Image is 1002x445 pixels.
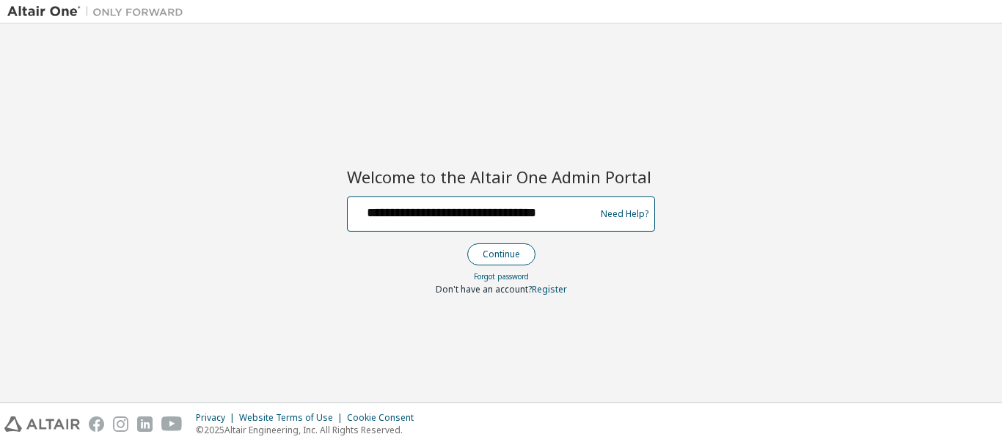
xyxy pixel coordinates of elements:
[196,412,239,424] div: Privacy
[474,271,529,282] a: Forgot password
[7,4,191,19] img: Altair One
[161,416,183,432] img: youtube.svg
[113,416,128,432] img: instagram.svg
[532,283,567,295] a: Register
[4,416,80,432] img: altair_logo.svg
[196,424,423,436] p: © 2025 Altair Engineering, Inc. All Rights Reserved.
[89,416,104,432] img: facebook.svg
[347,412,423,424] div: Cookie Consent
[137,416,153,432] img: linkedin.svg
[436,283,532,295] span: Don't have an account?
[467,243,535,265] button: Continue
[239,412,347,424] div: Website Terms of Use
[347,166,655,187] h2: Welcome to the Altair One Admin Portal
[601,213,648,214] a: Need Help?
